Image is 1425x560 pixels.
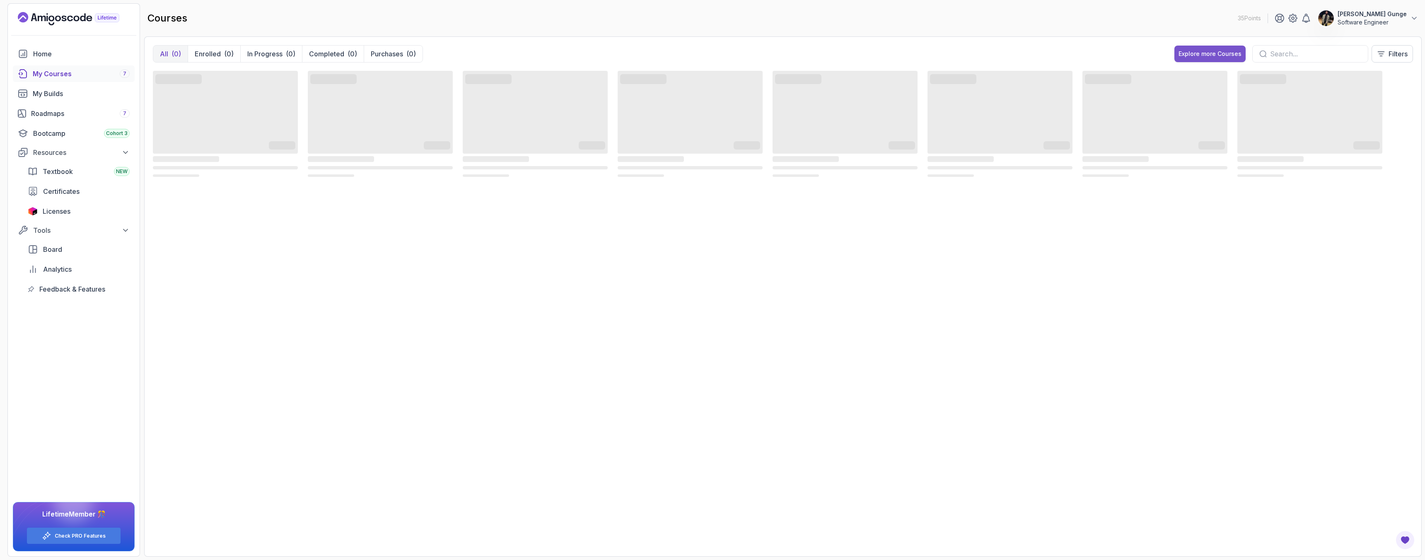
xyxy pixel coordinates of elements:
[13,105,135,122] a: roadmaps
[310,76,357,82] span: ‌
[33,128,130,138] div: Bootcamp
[123,110,126,117] span: 7
[1237,166,1382,169] span: ‌
[33,69,130,79] div: My Courses
[13,65,135,82] a: courses
[364,46,423,62] button: Purchases(0)
[618,166,763,169] span: ‌
[147,12,187,25] h2: courses
[1174,46,1246,62] button: Explore more Courses
[308,69,453,179] div: card loading ui
[618,71,763,154] span: ‌
[43,186,80,196] span: Certificates
[33,49,130,59] div: Home
[23,241,135,258] a: board
[13,145,135,160] button: Resources
[465,76,512,82] span: ‌
[240,46,302,62] button: In Progress(0)
[927,156,994,162] span: ‌
[773,69,918,179] div: card loading ui
[224,49,234,59] div: (0)
[927,71,1072,154] span: ‌
[1082,166,1227,169] span: ‌
[23,163,135,180] a: textbook
[153,46,188,62] button: All(0)
[153,174,199,177] span: ‌
[1318,10,1334,26] img: user profile image
[1395,530,1415,550] button: Open Feedback Button
[930,76,976,82] span: ‌
[153,71,298,154] span: ‌
[618,174,664,177] span: ‌
[927,174,974,177] span: ‌
[27,527,121,544] button: Check PRO Features
[773,166,918,169] span: ‌
[13,46,135,62] a: home
[618,69,763,179] div: card loading ui
[1338,18,1407,27] p: Software Engineer
[18,12,138,25] a: Landing page
[1085,76,1131,82] span: ‌
[13,125,135,142] a: bootcamp
[1338,10,1407,18] p: [PERSON_NAME] Gunge
[1198,143,1225,150] span: ‌
[1372,45,1413,63] button: Filters
[1270,49,1361,59] input: Search...
[463,71,608,154] span: ‌
[1082,71,1227,154] span: ‌
[33,147,130,157] div: Resources
[927,166,1072,169] span: ‌
[927,69,1072,179] div: card loading ui
[153,156,219,162] span: ‌
[55,533,106,539] a: Check PRO Features
[773,156,839,162] span: ‌
[1237,174,1284,177] span: ‌
[463,69,608,179] div: card loading ui
[424,143,450,150] span: ‌
[308,174,354,177] span: ‌
[309,49,344,59] p: Completed
[13,223,135,238] button: Tools
[247,49,283,59] p: In Progress
[734,143,760,150] span: ‌
[773,71,918,154] span: ‌
[463,156,529,162] span: ‌
[23,281,135,297] a: feedback
[1353,143,1380,150] span: ‌
[620,76,667,82] span: ‌
[302,46,364,62] button: Completed(0)
[348,49,357,59] div: (0)
[123,70,126,77] span: 7
[1240,76,1286,82] span: ‌
[31,109,130,118] div: Roadmaps
[160,49,168,59] p: All
[23,203,135,220] a: licenses
[1318,10,1418,27] button: user profile image[PERSON_NAME] GungeSoftware Engineer
[1237,71,1382,154] span: ‌
[618,156,684,162] span: ‌
[195,49,221,59] p: Enrolled
[463,166,608,169] span: ‌
[1238,14,1261,22] p: 35 Points
[116,168,128,175] span: NEW
[33,89,130,99] div: My Builds
[889,143,915,150] span: ‌
[286,49,295,59] div: (0)
[1082,174,1129,177] span: ‌
[1237,69,1382,179] div: card loading ui
[23,261,135,278] a: analytics
[1043,143,1070,150] span: ‌
[188,46,240,62] button: Enrolled(0)
[155,76,202,82] span: ‌
[1237,156,1304,162] span: ‌
[463,174,509,177] span: ‌
[308,71,453,154] span: ‌
[28,207,38,215] img: jetbrains icon
[39,284,105,294] span: Feedback & Features
[1082,69,1227,179] div: card loading ui
[406,49,416,59] div: (0)
[153,166,298,169] span: ‌
[1179,50,1241,58] div: Explore more Courses
[171,49,181,59] div: (0)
